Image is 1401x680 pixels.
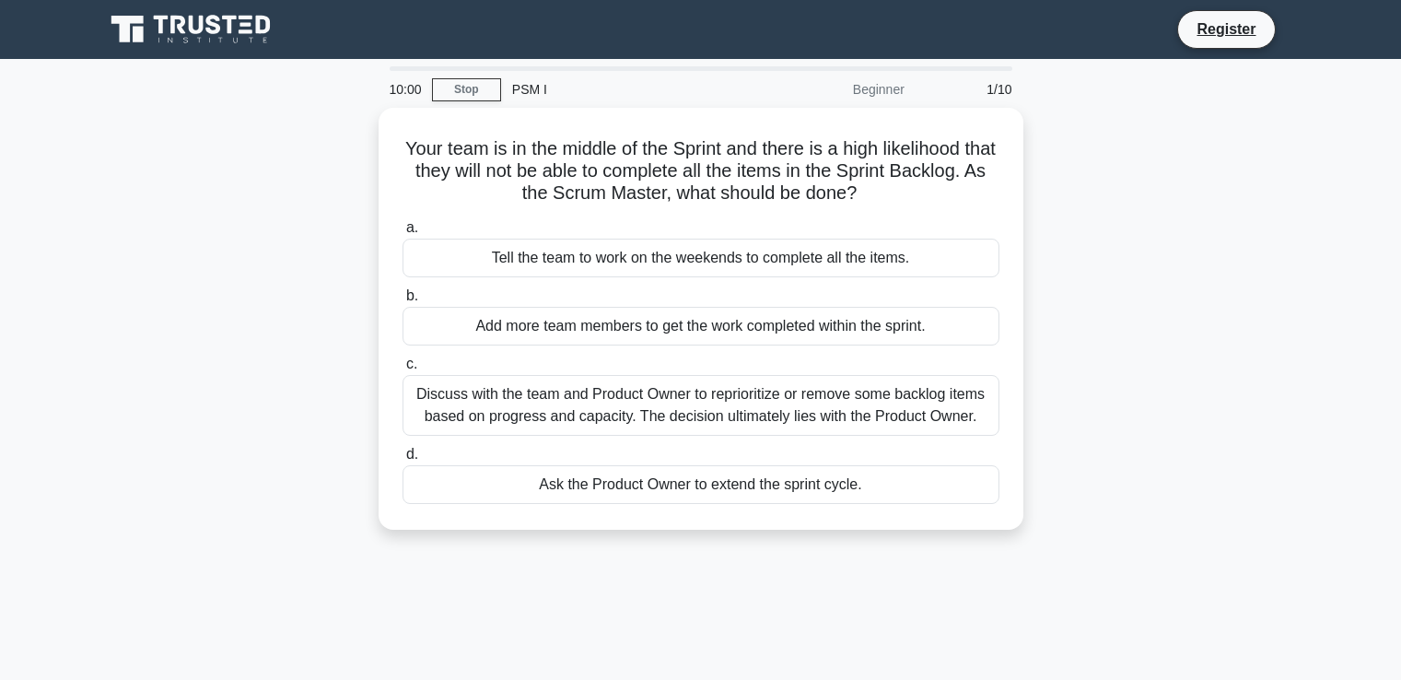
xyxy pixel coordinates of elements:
[501,71,754,108] div: PSM I
[916,71,1023,108] div: 1/10
[379,71,432,108] div: 10:00
[432,78,501,101] a: Stop
[406,219,418,235] span: a.
[403,465,999,504] div: Ask the Product Owner to extend the sprint cycle.
[406,287,418,303] span: b.
[401,137,1001,205] h5: Your team is in the middle of the Sprint and there is a high likelihood that they will not be abl...
[403,375,999,436] div: Discuss with the team and Product Owner to reprioritize or remove some backlog items based on pro...
[754,71,916,108] div: Beginner
[1185,18,1267,41] a: Register
[403,307,999,346] div: Add more team members to get the work completed within the sprint.
[406,356,417,371] span: c.
[403,239,999,277] div: Tell the team to work on the weekends to complete all the items.
[406,446,418,462] span: d.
